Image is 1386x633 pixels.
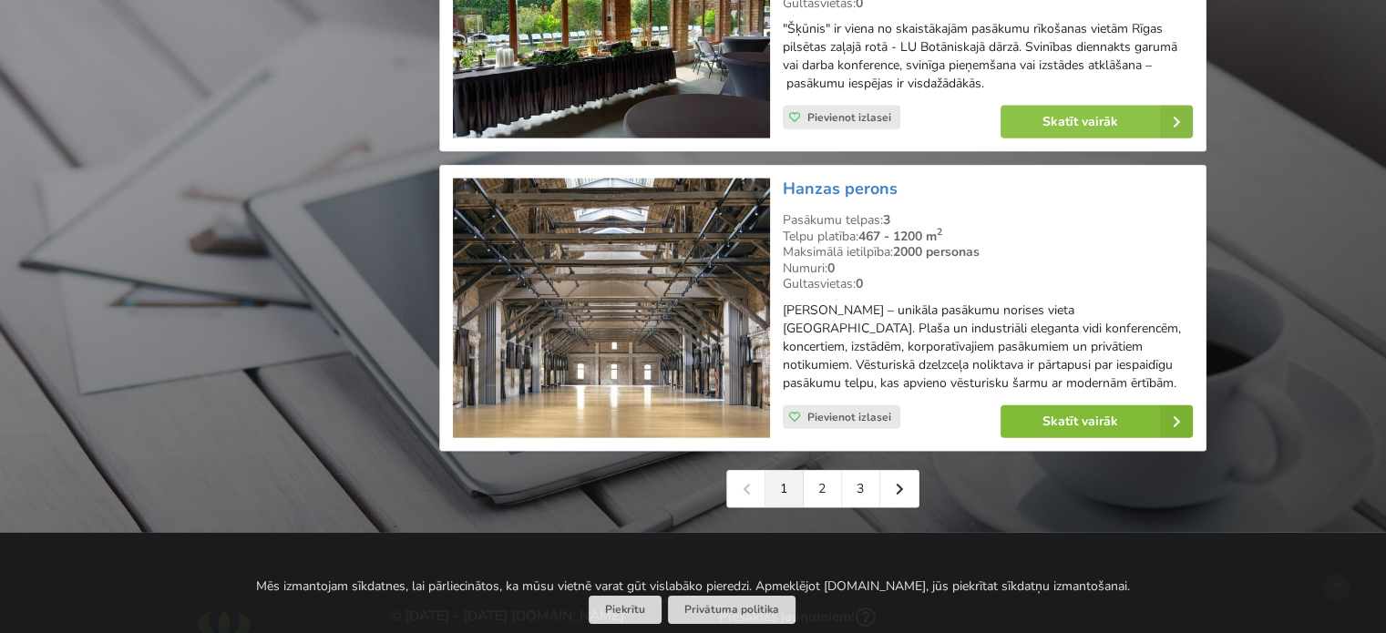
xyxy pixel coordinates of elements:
[893,243,980,260] strong: 2000 personas
[1001,106,1193,138] a: Skatīt vairāk
[937,225,942,239] sup: 2
[1001,405,1193,438] a: Skatīt vairāk
[589,596,662,624] button: Piekrītu
[783,244,1193,260] div: Maksimālā ietilpība:
[783,229,1193,245] div: Telpu platība:
[883,211,890,229] strong: 3
[783,20,1193,93] p: "Šķūnis" ir viena no skaistākajām pasākumu rīkošanas vietām Rīgas pilsētas zaļajā rotā - LU Botān...
[783,276,1193,292] div: Gultasvietas:
[804,471,842,507] a: 2
[807,410,891,424] span: Pievienot izlasei
[783,301,1193,393] p: [PERSON_NAME] – unikāla pasākumu norises vieta [GEOGRAPHIC_DATA]. Plaša un industriāli eleganta v...
[765,471,804,507] a: 1
[827,260,835,277] strong: 0
[858,228,942,245] strong: 467 - 1200 m
[783,260,1193,277] div: Numuri:
[783,212,1193,229] div: Pasākumu telpas:
[842,471,880,507] a: 3
[856,275,863,292] strong: 0
[783,178,898,199] a: Hanzas perons
[453,179,769,438] img: Konferenču centrs | Rīga | Hanzas perons
[668,596,796,624] a: Privātuma politika
[807,110,891,125] span: Pievienot izlasei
